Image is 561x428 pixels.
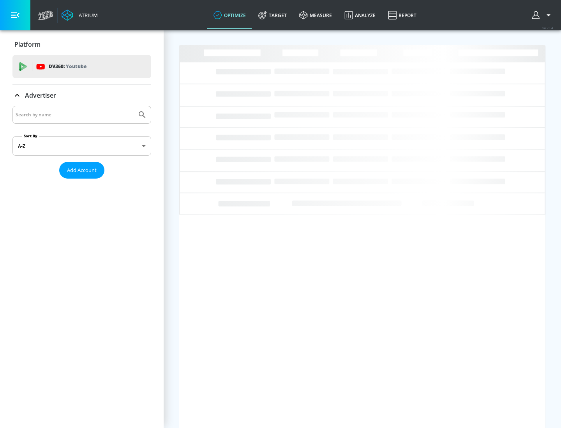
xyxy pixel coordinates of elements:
div: Advertiser [12,84,151,106]
div: Advertiser [12,106,151,185]
div: A-Z [12,136,151,156]
p: Youtube [66,62,86,70]
a: optimize [207,1,252,29]
input: Search by name [16,110,134,120]
p: DV360: [49,62,86,71]
div: DV360: Youtube [12,55,151,78]
a: Analyze [338,1,382,29]
p: Platform [14,40,41,49]
a: Atrium [62,9,98,21]
div: Atrium [76,12,98,19]
p: Advertiser [25,91,56,100]
button: Add Account [59,162,104,179]
a: measure [293,1,338,29]
label: Sort By [22,133,39,139]
span: v 4.25.4 [542,26,553,30]
a: Target [252,1,293,29]
nav: list of Advertiser [12,179,151,185]
span: Add Account [67,166,97,175]
div: Platform [12,33,151,55]
a: Report [382,1,423,29]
